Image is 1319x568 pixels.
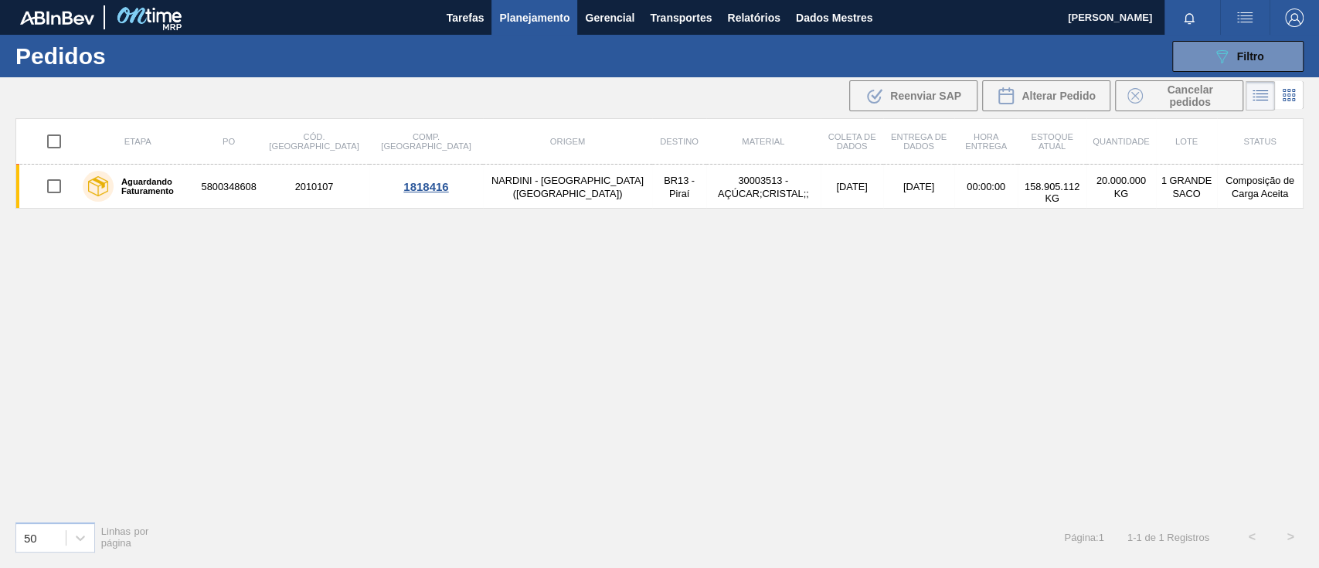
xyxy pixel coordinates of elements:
[1025,181,1079,204] font: 158.905.112 KG
[1096,532,1099,543] font: :
[796,12,873,24] font: Dados Mestres
[890,90,961,102] font: Reenviar SAP
[1115,80,1243,111] button: Cancelar pedidos
[1133,532,1136,543] font: -
[295,181,334,192] font: 2010107
[903,181,934,192] font: [DATE]
[727,12,780,24] font: Relatórios
[849,80,977,111] div: Reenviar SAP
[124,137,151,146] font: Etapa
[1237,50,1264,63] font: Filtro
[1136,532,1141,543] font: 1
[1226,175,1294,199] font: Composição de Carga Aceita
[121,177,174,196] font: Aguardando Faturamento
[1127,532,1133,543] font: 1
[965,132,1007,151] font: Hora Entrega
[585,12,634,24] font: Gerencial
[1167,532,1209,543] font: Registros
[1068,12,1152,23] font: [PERSON_NAME]
[20,11,94,25] img: TNhmsLtSVTkK8tSr43FrP2fwEKptu5GPRR3wAAAABJRU5ErkJggg==
[269,132,359,151] font: Cód. [GEOGRAPHIC_DATA]
[660,137,699,146] font: Destino
[1031,132,1073,151] font: Estoque atual
[550,137,585,146] font: Origem
[1287,530,1294,543] font: >
[491,175,644,199] font: NARDINI - [GEOGRAPHIC_DATA] ([GEOGRAPHIC_DATA])
[202,181,257,192] font: 5800348608
[828,132,875,151] font: Coleta de dados
[1243,137,1276,146] font: Status
[1115,80,1243,111] div: Cancelar Pedidos em Massa
[967,181,1005,192] font: 00:00:00
[1093,137,1149,146] font: Quantidade
[1167,83,1212,108] font: Cancelar pedidos
[650,12,712,24] font: Transportes
[1175,137,1198,146] font: Lote
[836,181,867,192] font: [DATE]
[15,43,106,69] font: Pedidos
[1098,532,1103,543] font: 1
[1096,175,1146,199] font: 20.000.000 KG
[1236,9,1254,27] img: ações do usuário
[1158,532,1164,543] font: 1
[381,132,471,151] font: Comp. [GEOGRAPHIC_DATA]
[1232,518,1271,556] button: <
[1164,7,1214,29] button: Notificações
[1285,9,1304,27] img: Sair
[982,80,1110,111] div: Alterar Pedido
[16,165,1304,209] a: Aguardando Faturamento58003486082010107NARDINI - [GEOGRAPHIC_DATA] ([GEOGRAPHIC_DATA])BR13 - Pira...
[664,175,695,199] font: BR13 - Piraí
[1275,81,1304,111] div: Visão em Cards
[1161,175,1212,199] font: 1 GRANDE SACO
[499,12,569,24] font: Planejamento
[403,180,448,193] font: 1818416
[1172,41,1304,72] button: Filtro
[1271,518,1310,556] button: >
[718,175,809,199] font: 30003513 - AÇÚCAR;CRISTAL;;
[1064,532,1095,543] font: Página
[1248,530,1255,543] font: <
[223,137,235,146] font: PO
[1022,90,1096,102] font: Alterar Pedido
[447,12,484,24] font: Tarefas
[24,531,37,544] font: 50
[1246,81,1275,111] div: Visão em Lista
[1144,532,1155,543] font: de
[891,132,947,151] font: Entrega de dados
[101,525,149,549] font: Linhas por página
[742,137,784,146] font: Material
